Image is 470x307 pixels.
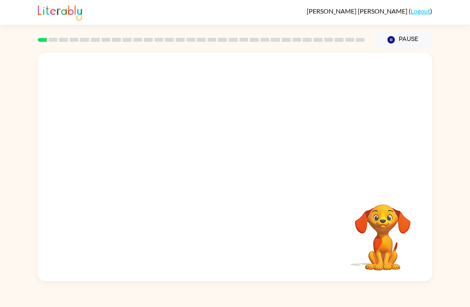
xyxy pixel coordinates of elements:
a: Logout [411,7,430,15]
video: Your browser must support playing .mp4 files to use Literably. Please try using another browser. [343,192,423,272]
button: Pause [374,31,432,49]
img: Literably [38,3,82,21]
div: ( ) [307,7,432,15]
span: [PERSON_NAME] [PERSON_NAME] [307,7,409,15]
